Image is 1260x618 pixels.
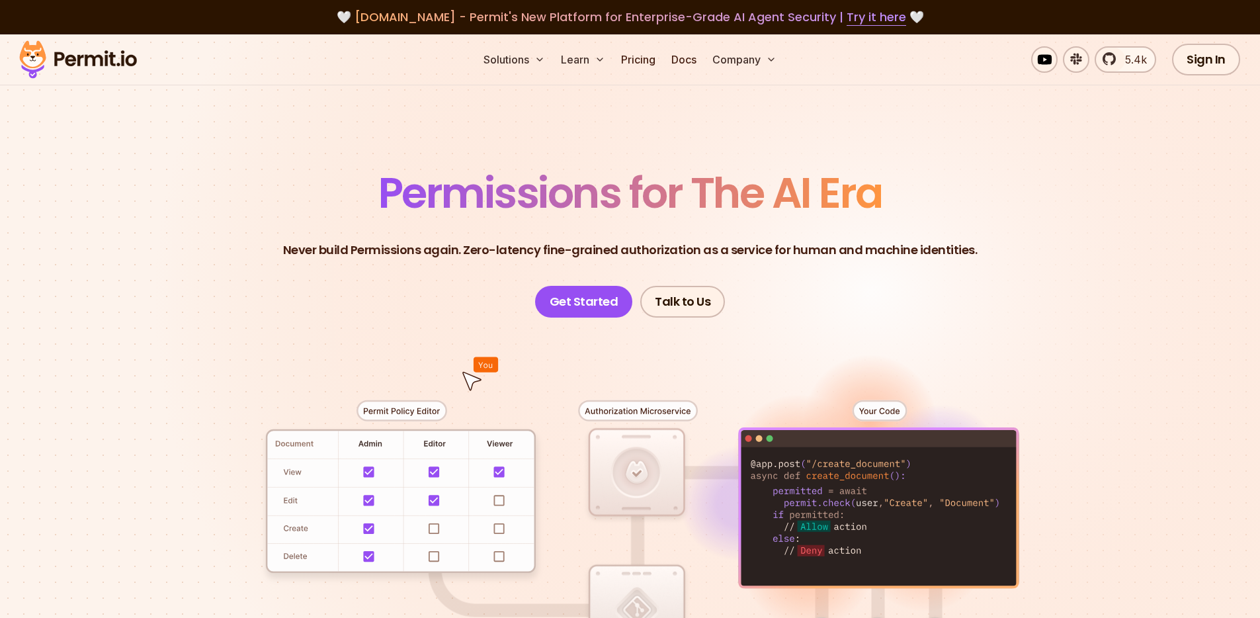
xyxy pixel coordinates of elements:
a: Pricing [616,46,661,73]
p: Never build Permissions again. Zero-latency fine-grained authorization as a service for human and... [283,241,978,259]
div: 🤍 🤍 [32,8,1228,26]
a: Sign In [1172,44,1240,75]
a: 5.4k [1095,46,1156,73]
button: Learn [556,46,610,73]
a: Talk to Us [640,286,725,318]
a: Get Started [535,286,633,318]
a: Try it here [847,9,906,26]
span: Permissions for The AI Era [378,163,882,222]
button: Company [707,46,782,73]
img: Permit logo [13,37,143,82]
button: Solutions [478,46,550,73]
a: Docs [666,46,702,73]
span: [DOMAIN_NAME] - Permit's New Platform for Enterprise-Grade AI Agent Security | [355,9,906,25]
span: 5.4k [1117,52,1147,67]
